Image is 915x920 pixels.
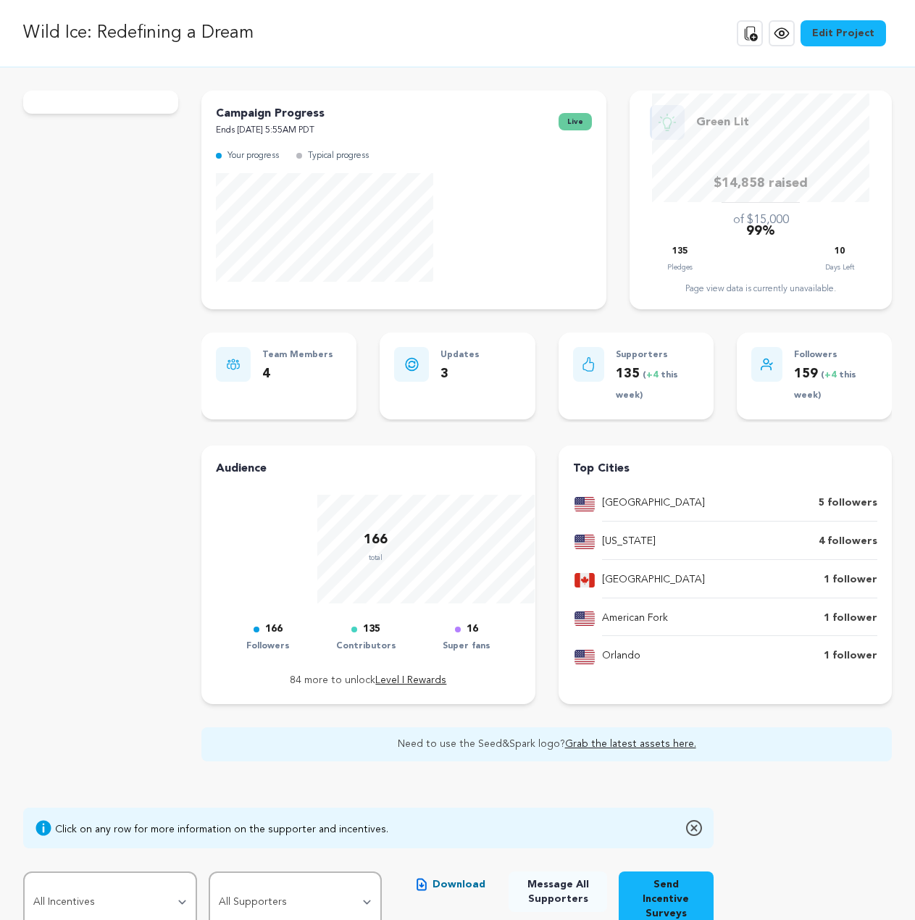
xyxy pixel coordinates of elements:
p: 166 [364,530,388,551]
div: Page view data is currently unavailable. [644,283,877,295]
span: +4 [824,371,839,380]
button: Download [405,871,497,898]
p: 4 followers [819,533,877,551]
p: Wild Ice: Redefining a Dream [23,20,254,46]
p: Typical progress [308,148,369,164]
p: Team Members [262,347,333,364]
p: Supporters [616,347,699,364]
p: Followers [246,638,290,655]
p: 135 [363,621,380,638]
p: Super fans [443,638,490,655]
a: Grab the latest assets here. [565,739,696,749]
p: of $15,000 [733,212,789,229]
p: 84 more to unlock [216,672,520,690]
p: [GEOGRAPHIC_DATA] [602,495,705,512]
h4: Top Cities [573,460,877,477]
p: Days Left [825,260,854,275]
p: Contributors [336,638,396,655]
span: ( this week) [616,371,678,401]
p: 1 follower [824,572,877,589]
p: 5 followers [819,495,877,512]
p: 4 [262,364,333,385]
p: 3 [440,364,480,385]
span: Message All Supporters [520,877,596,906]
a: Level I Rewards [375,675,446,685]
p: 135 [672,243,688,260]
p: American Fork [602,610,668,627]
p: [GEOGRAPHIC_DATA] [602,572,705,589]
p: Your progress [227,148,279,164]
div: Click on any row for more information on the supporter and incentives. [55,822,388,837]
p: Campaign Progress [216,105,325,122]
p: 1 follower [824,648,877,665]
span: live [559,113,592,130]
h4: Audience [216,460,520,477]
p: 159 [794,364,877,406]
a: Edit Project [801,20,886,46]
p: 135 [616,364,699,406]
p: 99% [746,221,775,242]
p: Need to use the Seed&Spark logo? [210,736,883,753]
p: 10 [835,243,845,260]
p: [US_STATE] [602,533,656,551]
span: +4 [646,371,661,380]
button: Message All Supporters [509,871,607,912]
p: 16 [467,621,478,638]
p: total [364,551,388,565]
p: Orlando [602,648,640,665]
p: Followers [794,347,877,364]
p: Pledges [667,260,693,275]
img: close-o.svg [686,819,702,837]
p: Updates [440,347,480,364]
p: Ends [DATE] 5:55AM PDT [216,122,325,139]
span: Download [433,877,485,892]
span: ( this week) [794,371,856,401]
p: 1 follower [824,610,877,627]
p: 166 [265,621,283,638]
